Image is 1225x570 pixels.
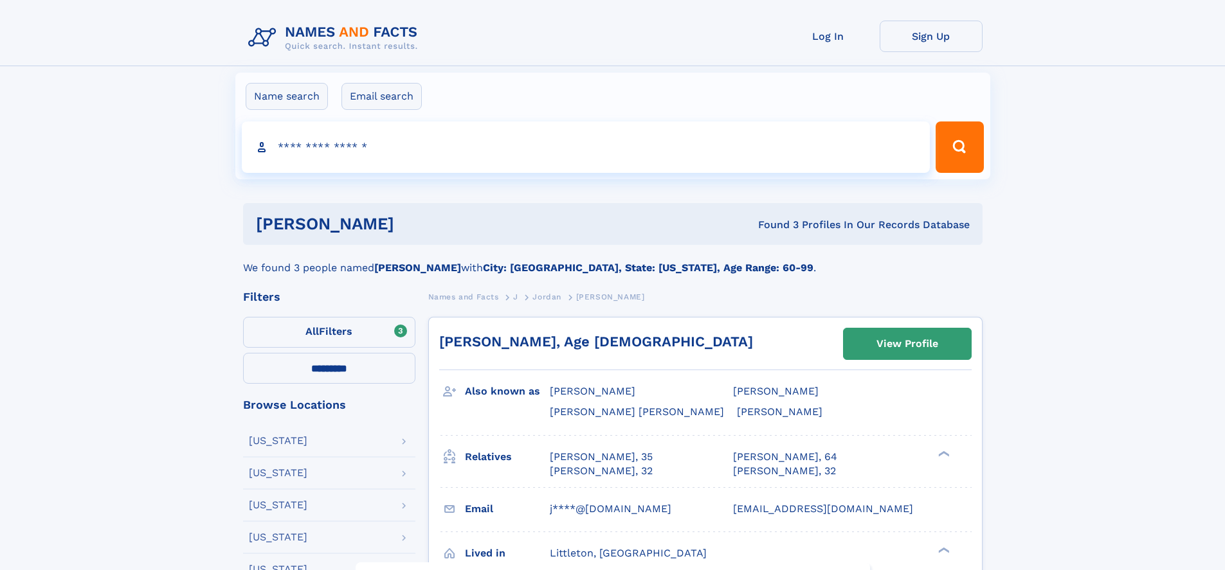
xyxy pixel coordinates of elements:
[576,218,970,232] div: Found 3 Profiles In Our Records Database
[777,21,880,52] a: Log In
[737,405,822,418] span: [PERSON_NAME]
[243,291,415,303] div: Filters
[733,450,837,464] a: [PERSON_NAME], 64
[242,121,930,173] input: search input
[550,464,653,478] a: [PERSON_NAME], 32
[550,547,707,559] span: Littleton, [GEOGRAPHIC_DATA]
[935,449,950,458] div: ❯
[550,385,635,397] span: [PERSON_NAME]
[513,292,518,301] span: J
[550,450,653,464] a: [PERSON_NAME], 35
[733,503,913,515] span: [EMAIL_ADDRESS][DOMAIN_NAME]
[532,292,561,301] span: Jordan
[733,464,836,478] a: [PERSON_NAME], 32
[465,446,550,468] h3: Relatives
[243,21,428,55] img: Logo Names and Facts
[880,21,983,52] a: Sign Up
[936,121,983,173] button: Search Button
[876,329,938,359] div: View Profile
[249,468,307,478] div: [US_STATE]
[733,385,819,397] span: [PERSON_NAME]
[465,498,550,520] h3: Email
[249,436,307,446] div: [US_STATE]
[465,542,550,564] h3: Lived in
[374,262,461,274] b: [PERSON_NAME]
[550,405,724,418] span: [PERSON_NAME] [PERSON_NAME]
[428,289,499,305] a: Names and Facts
[243,245,983,276] div: We found 3 people named with .
[341,83,422,110] label: Email search
[465,380,550,402] h3: Also known as
[844,328,971,359] a: View Profile
[243,317,415,348] label: Filters
[935,546,950,554] div: ❯
[439,334,753,350] a: [PERSON_NAME], Age [DEMOGRAPHIC_DATA]
[532,289,561,305] a: Jordan
[513,289,518,305] a: J
[483,262,813,274] b: City: [GEOGRAPHIC_DATA], State: [US_STATE], Age Range: 60-99
[246,83,328,110] label: Name search
[249,500,307,510] div: [US_STATE]
[305,325,319,337] span: All
[576,292,645,301] span: [PERSON_NAME]
[256,216,576,232] h1: [PERSON_NAME]
[243,399,415,411] div: Browse Locations
[249,532,307,542] div: [US_STATE]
